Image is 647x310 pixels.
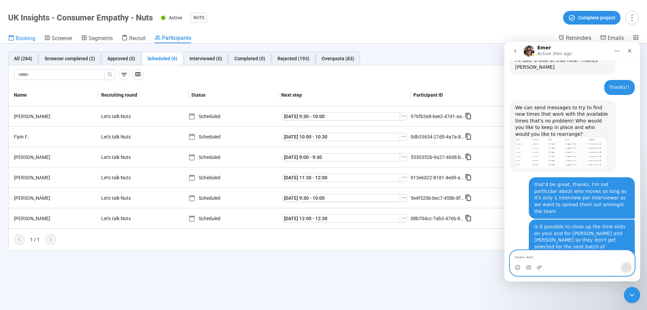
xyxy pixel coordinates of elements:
[107,72,113,77] span: search
[107,55,135,62] div: Approved (0)
[411,153,465,161] div: 5530352b-9a27-40d8-bad1-5a83cd546db1
[281,153,400,161] button: [DATE] 9:00 - 9:30
[188,174,278,181] div: Scheduled
[281,194,400,202] button: [DATE] 9:30 - 10:00
[401,154,407,160] span: ellipsis
[411,113,465,120] div: 976fb3a8-bee2-47d1-aa12-4c9d873838bb
[8,34,35,43] a: Booking
[278,84,411,106] th: Next step
[17,237,22,242] span: left
[284,194,325,202] span: [DATE] 9:30 - 10:00
[98,84,188,106] th: Recruiting round
[411,194,465,202] div: 5e4f520b-bec7-458b-8fb0-cba43939cb39
[155,34,191,43] a: Participants
[98,130,149,143] div: Let's talk Nuts
[566,35,591,41] span: Reminders
[11,194,98,202] div: [PERSON_NAME]
[411,174,465,181] div: 913e6d22-8181-4ed9-aa62-06fc409d841e
[578,14,615,21] span: Complete project
[11,215,98,222] div: [PERSON_NAME]
[284,133,327,141] span: [DATE] 10:00 - 10:30
[401,134,407,139] span: ellipsis
[162,35,191,41] span: Participants
[284,113,325,120] span: [DATE] 9:30 - 10:00
[400,112,408,120] button: ellipsis
[169,15,182,20] span: Active
[234,55,265,62] div: Completed (0)
[400,174,408,182] button: ellipsis
[188,84,278,106] th: Status
[98,192,149,205] div: Let's talk Nuts
[105,69,115,80] button: search
[14,55,32,62] div: All (284)
[563,11,621,25] button: Complete project
[147,55,177,62] div: Scheduled (6)
[188,153,278,161] div: Scheduled
[284,174,327,181] span: [DATE] 11:30 - 12:00
[30,236,40,243] div: 1 / 1
[400,214,408,223] button: ellipsis
[400,194,408,202] button: ellipsis
[322,55,354,62] div: Overquota (83)
[600,34,624,43] a: Emails
[284,153,322,161] span: [DATE] 9:00 - 9:30
[98,151,149,164] div: Let's talk Nuts
[98,110,149,123] div: Let's talk Nuts
[281,112,400,120] button: [DATE] 9:30 - 10:00
[52,35,72,42] span: Screener
[400,153,408,161] button: ellipsis
[48,237,53,242] span: right
[625,11,639,25] button: more
[188,113,278,120] div: Scheduled
[558,34,591,43] a: Reminders
[400,133,408,141] button: ellipsis
[11,174,98,181] div: [PERSON_NAME]
[608,35,624,41] span: Emails
[401,195,407,200] span: ellipsis
[190,55,222,62] div: Interviewed (0)
[401,175,407,180] span: ellipsis
[8,13,153,22] h1: UK Insights - Consumer Empathy - Nuts
[16,35,35,42] span: Booking
[624,287,640,303] iframe: Intercom live chat
[122,34,146,43] a: Recruit
[11,153,98,161] div: [PERSON_NAME]
[281,214,400,223] button: [DATE] 12:00 - 12:30
[11,133,98,141] div: Fiyin F.
[81,34,113,43] a: Segments
[129,35,146,42] span: Recruit
[401,113,407,119] span: ellipsis
[284,215,327,222] span: [DATE] 12:00 - 12:30
[411,84,519,106] th: Participant ID
[627,13,636,22] span: more
[188,133,278,141] div: Scheduled
[98,212,149,225] div: Let's talk Nuts
[89,35,113,42] span: Segments
[44,55,95,62] div: Screener completed (2)
[8,84,98,106] th: Name
[281,133,400,141] button: [DATE] 10:00 - 10:30
[98,171,149,184] div: Let's talk Nuts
